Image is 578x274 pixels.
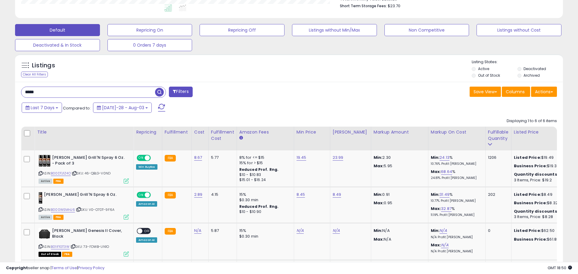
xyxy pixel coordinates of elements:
div: Markup on Cost [431,129,483,135]
b: Quantity discounts [514,171,557,177]
button: Repricing Off [200,24,284,36]
b: Min: [431,192,440,197]
strong: Max: [374,236,384,242]
small: FBA [165,155,176,162]
div: 0 [488,228,507,233]
small: Amazon Fees. [239,135,243,141]
div: Repricing [136,129,160,135]
small: FBA [165,192,176,199]
span: | SKU: 46-QBLG-V0ND [72,171,110,176]
b: Reduced Prof. Rng. [239,204,279,209]
b: Max: [431,206,441,211]
strong: Min: [374,155,383,160]
a: 8.67 [194,155,202,161]
p: 24.81% Profit [PERSON_NAME] [431,176,481,180]
button: Save View [470,87,501,97]
a: 32.87 [441,206,452,212]
div: Cost [194,129,206,135]
button: Non Competitive [384,24,469,36]
span: All listings currently available for purchase on Amazon [39,179,52,184]
a: 23.99 [333,155,343,161]
button: Columns [502,87,530,97]
a: 31.49 [440,192,449,198]
button: Last 7 Days [22,103,62,113]
a: 8.49 [333,192,341,198]
div: $62.50 [514,228,564,233]
b: Business Price: [514,200,547,206]
label: Active [478,66,489,71]
span: OFF [150,192,160,197]
div: Min Price [297,129,328,135]
p: N/A [374,228,424,233]
span: OFF [150,155,160,161]
span: | SKU: V0-O7DT-9F6A [76,207,114,212]
div: ASIN: [39,155,129,183]
button: Listings without Min/Max [292,24,377,36]
div: 15% [239,228,289,233]
b: Listed Price: [514,155,541,160]
b: Short Term Storage Fees: [340,3,387,8]
b: Min: [431,155,440,160]
div: 8% for <= $15 [239,155,289,160]
div: 15% [239,192,289,197]
div: Clear All Filters [21,72,48,77]
div: % [431,192,481,203]
h5: Listings [32,61,55,70]
div: : [514,209,564,214]
button: Default [15,24,100,36]
div: Listed Price [514,129,566,135]
div: ASIN: [39,228,129,256]
button: Repricing On [107,24,192,36]
a: N/A [333,228,340,234]
b: [PERSON_NAME] Grill'N Spray 6 Oz. - Pack of 3 [52,155,125,168]
b: Business Price: [514,236,547,242]
div: seller snap | | [6,265,104,271]
img: 411HEXm4rrL._SL40_.jpg [39,192,42,204]
div: % [431,206,481,217]
p: 5.95 [374,163,424,169]
div: $61.88 [514,237,564,242]
div: $10 - $10.83 [239,172,289,177]
small: FBA [165,228,176,235]
button: 0 Orders 7 days [107,39,192,51]
b: Quantity discounts [514,208,557,214]
div: Markup Amount [374,129,426,135]
a: N/A [441,242,448,248]
div: 202 [488,192,507,197]
div: 3 Items, Price: $8.28 [514,214,564,220]
div: $8.49 [514,192,564,197]
div: $15.01 - $16.24 [239,177,289,183]
div: Displaying 1 to 6 of 6 items [507,118,557,124]
span: | SKU: 73-FDWB-UN1O [70,244,109,249]
div: Fulfillable Quantity [488,129,509,142]
strong: Min: [374,192,383,197]
a: 19.45 [297,155,306,161]
div: 5.77 [211,155,232,160]
b: Business Price: [514,163,547,169]
a: 68.64 [441,169,452,175]
img: 51ATsB8qeIL._SL40_.jpg [39,155,51,167]
button: Filters [169,87,192,97]
div: $0.30 min [239,197,289,203]
b: Reduced Prof. Rng. [239,167,279,172]
b: [PERSON_NAME] Grill'N Spray 6 Oz. [44,192,117,199]
div: Amazon Fees [239,129,291,135]
div: Amazon AI [136,201,157,207]
b: [PERSON_NAME] Genesis II Cover, Black [52,228,125,241]
a: B00DTJ1Z4O [51,171,71,176]
div: % [431,155,481,166]
p: 10.77% Profit [PERSON_NAME] [431,199,481,203]
span: $23.70 [388,3,400,9]
b: Listed Price: [514,192,541,197]
div: [PERSON_NAME] [333,129,368,135]
b: Listed Price: [514,228,541,233]
p: 0.91 [374,192,424,197]
b: Min: [431,228,440,233]
a: B000WEMHJ6 [51,207,75,212]
div: Amazon AI [136,237,157,243]
strong: Min: [374,228,383,233]
p: 11.19% Profit [PERSON_NAME] [431,213,481,217]
div: $0.30 min [239,234,289,239]
a: Terms of Use [51,265,77,271]
span: FBA [53,215,64,220]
